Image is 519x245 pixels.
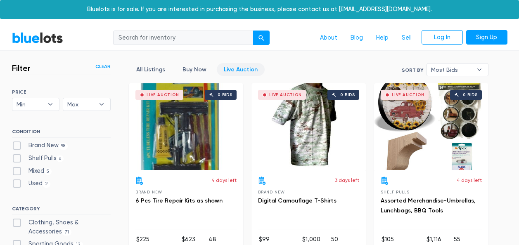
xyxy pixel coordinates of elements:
[12,167,52,176] label: Mixed
[269,93,302,97] div: Live Auction
[251,83,366,170] a: Live Auction 0 bids
[95,63,111,70] a: Clear
[12,154,64,163] label: Shelf Pulls
[344,30,370,46] a: Blog
[395,30,418,46] a: Sell
[12,129,111,138] h6: CONDITION
[370,30,395,46] a: Help
[135,190,162,194] span: Brand New
[12,89,111,95] h6: PRICE
[12,218,111,236] label: Clothing, Shoes & Accessories
[93,98,110,111] b: ▾
[340,93,355,97] div: 0 bids
[335,177,359,184] p: 3 days left
[12,32,63,44] a: BlueLots
[402,66,423,74] label: Sort By
[211,177,237,184] p: 4 days left
[129,83,243,170] a: Live Auction 0 bids
[381,197,476,214] a: Assorted Merchandise-Umbrellas, Lunchbags, BBQ Tools
[59,143,68,150] span: 98
[57,155,64,162] span: 6
[313,30,344,46] a: About
[457,177,482,184] p: 4 days left
[422,30,463,45] a: Log In
[381,190,410,194] span: Shelf Pulls
[135,197,223,204] a: 6 Pcs Tire Repair Kits as shown
[43,181,51,188] span: 2
[471,64,488,76] b: ▾
[217,63,265,76] a: Live Auction
[463,93,478,97] div: 0 bids
[258,197,337,204] a: Digital Camouflage T-Shirts
[218,93,232,97] div: 0 bids
[44,168,52,175] span: 5
[431,64,472,76] span: Most Bids
[392,93,424,97] div: Live Auction
[62,229,72,236] span: 71
[258,190,285,194] span: Brand New
[67,98,95,111] span: Max
[17,98,44,111] span: Min
[147,93,179,97] div: Live Auction
[129,63,172,76] a: All Listings
[12,63,31,73] h3: Filter
[12,141,68,150] label: Brand New
[374,83,488,170] a: Live Auction 0 bids
[113,31,254,45] input: Search for inventory
[175,63,213,76] a: Buy Now
[12,206,111,215] h6: CATEGORY
[12,179,51,188] label: Used
[466,30,507,45] a: Sign Up
[42,98,59,111] b: ▾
